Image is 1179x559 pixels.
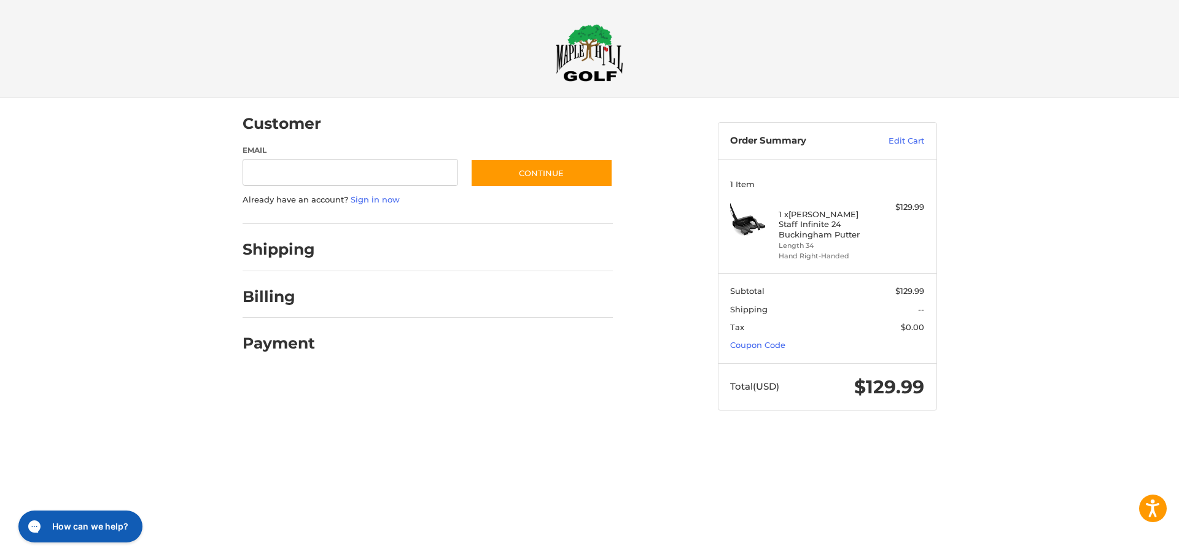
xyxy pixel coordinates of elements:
[779,251,873,261] li: Hand Right-Handed
[730,322,744,332] span: Tax
[779,241,873,251] li: Length 34
[243,114,321,133] h2: Customer
[895,286,924,296] span: $129.99
[351,195,400,204] a: Sign in now
[243,287,314,306] h2: Billing
[901,322,924,332] span: $0.00
[12,506,146,547] iframe: Gorgias live chat messenger
[854,376,924,398] span: $129.99
[862,135,924,147] a: Edit Cart
[556,24,623,82] img: Maple Hill Golf
[876,201,924,214] div: $129.99
[730,380,779,392] span: Total (USD)
[243,334,315,353] h2: Payment
[730,286,765,296] span: Subtotal
[779,209,873,239] h4: 1 x [PERSON_NAME] Staff Infinite 24 Buckingham Putter
[470,159,613,187] button: Continue
[243,194,613,206] p: Already have an account?
[730,340,785,350] a: Coupon Code
[918,304,924,314] span: --
[730,135,862,147] h3: Order Summary
[243,240,315,259] h2: Shipping
[730,179,924,189] h3: 1 Item
[243,145,459,156] label: Email
[730,304,768,314] span: Shipping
